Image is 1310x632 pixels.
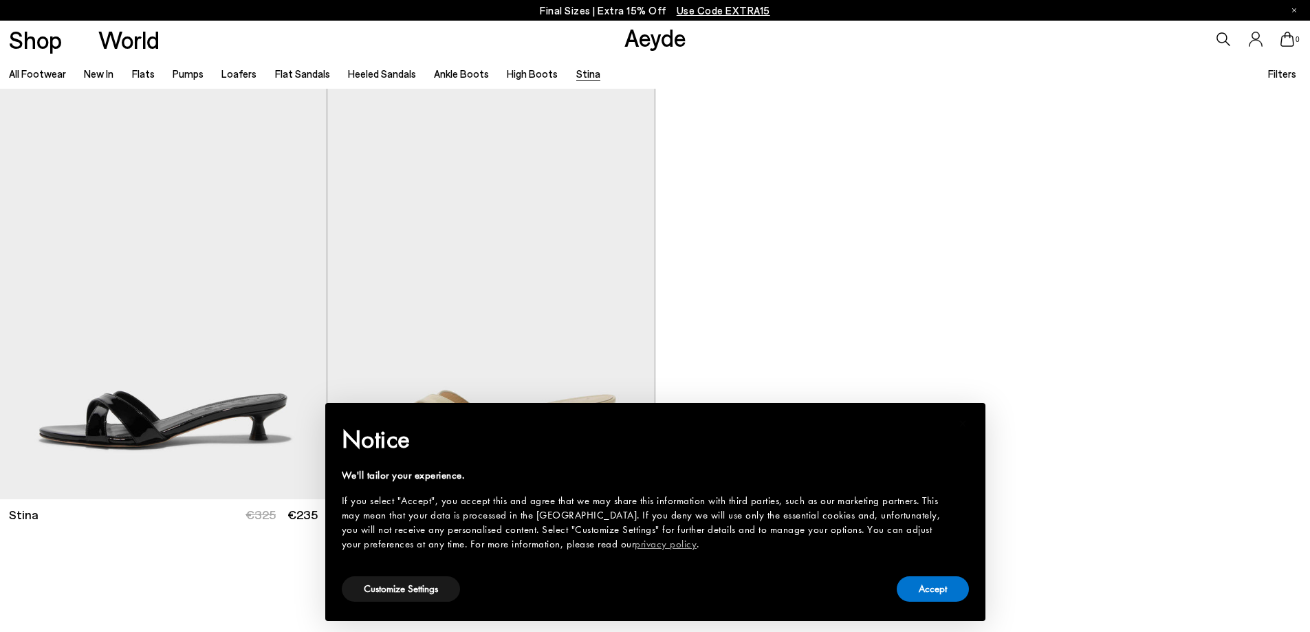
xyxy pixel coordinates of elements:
a: Loafers [221,67,256,80]
a: Ankle Boots [434,67,489,80]
a: Stina [576,67,600,80]
a: privacy policy [635,537,697,551]
div: If you select "Accept", you accept this and agree that we may share this information with third p... [342,494,947,552]
span: × [959,413,968,434]
a: New In [84,67,113,80]
a: Pumps [173,67,204,80]
button: Accept [897,576,969,602]
span: Filters [1268,67,1296,80]
span: €235 [287,507,318,522]
button: Close this notice [947,407,980,440]
a: High Boots [507,67,558,80]
span: 0 [1294,36,1301,43]
a: Aeyde [624,23,686,52]
span: Stina [9,506,39,523]
span: €325 [245,507,276,522]
a: Shop [9,28,62,52]
h2: Notice [342,422,947,457]
button: Customize Settings [342,576,460,602]
p: Final Sizes | Extra 15% Off [540,2,770,19]
a: All Footwear [9,67,66,80]
div: We'll tailor your experience. [342,468,947,483]
img: Stina Leather Kitten-Heel Sandals [327,89,654,499]
a: Heeled Sandals [348,67,416,80]
a: 0 [1280,32,1294,47]
span: Navigate to /collections/ss25-final-sizes [677,4,770,17]
a: World [98,28,160,52]
a: Flats [132,67,155,80]
a: Flat Sandals [275,67,330,80]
